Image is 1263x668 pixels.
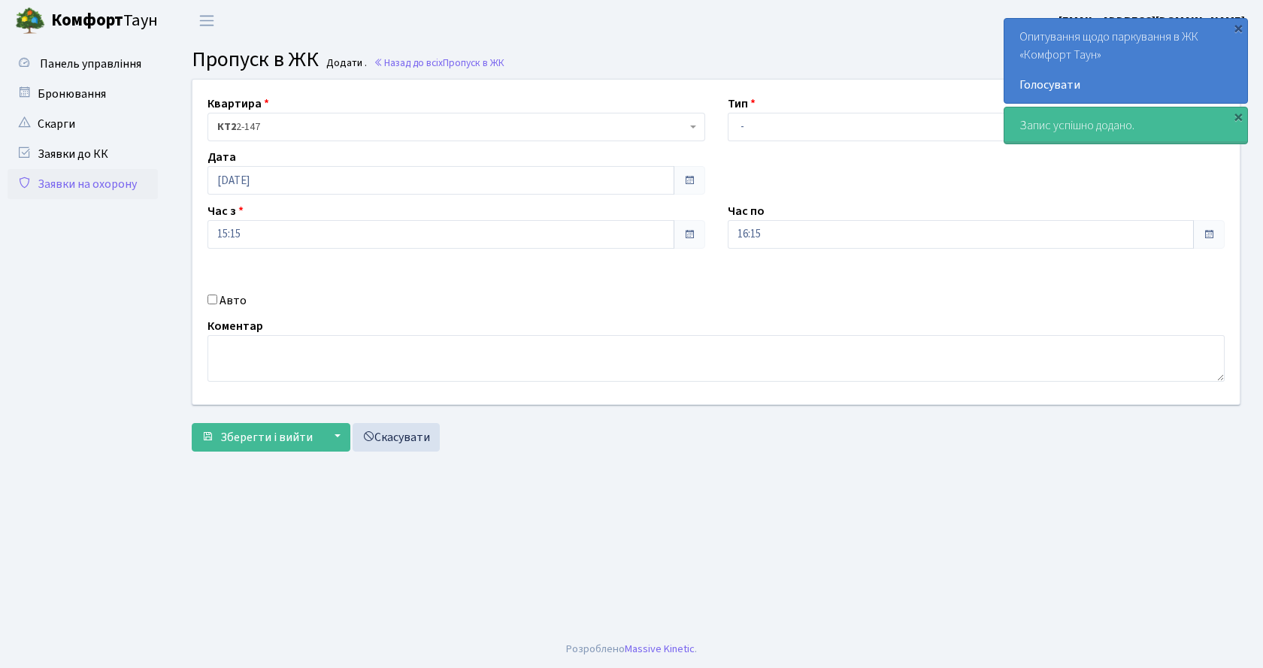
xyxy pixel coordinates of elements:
button: Зберегти і вийти [192,423,323,452]
small: Додати . [323,57,367,70]
label: Час по [728,202,765,220]
b: [EMAIL_ADDRESS][DOMAIN_NAME] [1059,13,1245,29]
a: Скарги [8,109,158,139]
a: [EMAIL_ADDRESS][DOMAIN_NAME] [1059,12,1245,30]
div: × [1231,20,1246,35]
div: Опитування щодо паркування в ЖК «Комфорт Таун» [1004,19,1247,103]
span: Панель управління [40,56,141,72]
div: Розроблено . [566,641,697,657]
span: Пропуск в ЖК [192,44,319,74]
b: КТ2 [217,119,236,135]
div: Запис успішно додано. [1004,107,1247,144]
a: Massive Kinetic [625,641,695,657]
a: Голосувати [1019,76,1232,94]
a: Панель управління [8,49,158,79]
b: Комфорт [51,8,123,32]
a: Заявки до КК [8,139,158,169]
span: Зберегти і вийти [220,429,313,446]
span: <b>КТ2</b>&nbsp;&nbsp;&nbsp;2-147 [217,119,686,135]
span: Таун [51,8,158,34]
a: Скасувати [353,423,440,452]
a: Бронювання [8,79,158,109]
span: <b>КТ2</b>&nbsp;&nbsp;&nbsp;2-147 [207,113,705,141]
label: Авто [220,292,247,310]
span: Пропуск в ЖК [443,56,504,70]
button: Переключити навігацію [188,8,226,33]
div: × [1231,109,1246,124]
a: Назад до всіхПропуск в ЖК [374,56,504,70]
img: logo.png [15,6,45,36]
label: Коментар [207,317,263,335]
label: Тип [728,95,756,113]
label: Час з [207,202,244,220]
label: Квартира [207,95,269,113]
label: Дата [207,148,236,166]
a: Заявки на охорону [8,169,158,199]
